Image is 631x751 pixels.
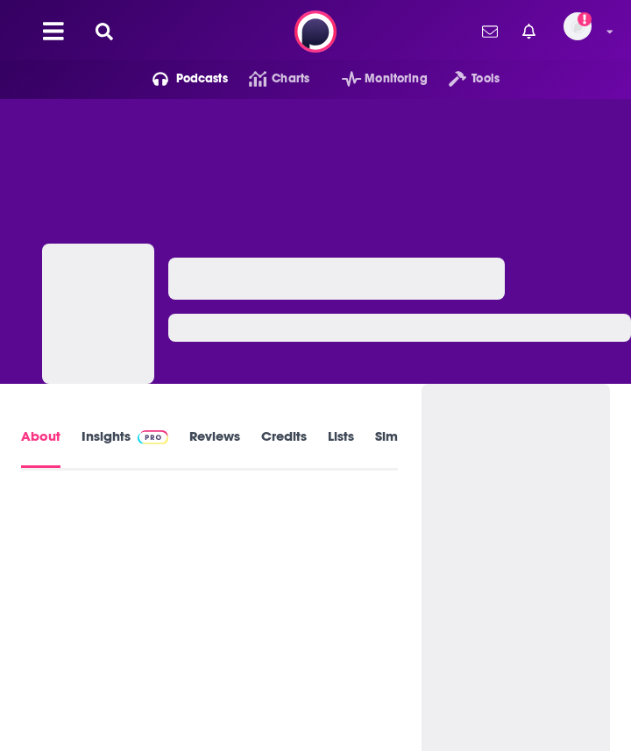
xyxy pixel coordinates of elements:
span: Charts [272,67,309,91]
a: Lists [328,429,354,468]
img: Podchaser Pro [138,430,168,444]
button: open menu [428,65,500,93]
a: About [21,429,60,468]
a: Logged in as cmand-c [564,12,602,51]
a: Charts [228,65,309,93]
a: InsightsPodchaser Pro [82,429,168,468]
span: Monitoring [365,67,427,91]
span: Logged in as cmand-c [564,12,592,40]
span: Podcasts [176,67,228,91]
img: User Profile [564,12,592,40]
button: open menu [321,65,428,93]
img: Podchaser - Follow, Share and Rate Podcasts [294,11,337,53]
button: open menu [131,65,228,93]
span: Tools [471,67,500,91]
svg: Add a profile image [578,12,592,26]
a: Reviews [189,429,240,468]
a: Show notifications dropdown [515,17,542,46]
a: Credits [261,429,307,468]
a: Show notifications dropdown [475,17,505,46]
a: Similar [375,429,418,468]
